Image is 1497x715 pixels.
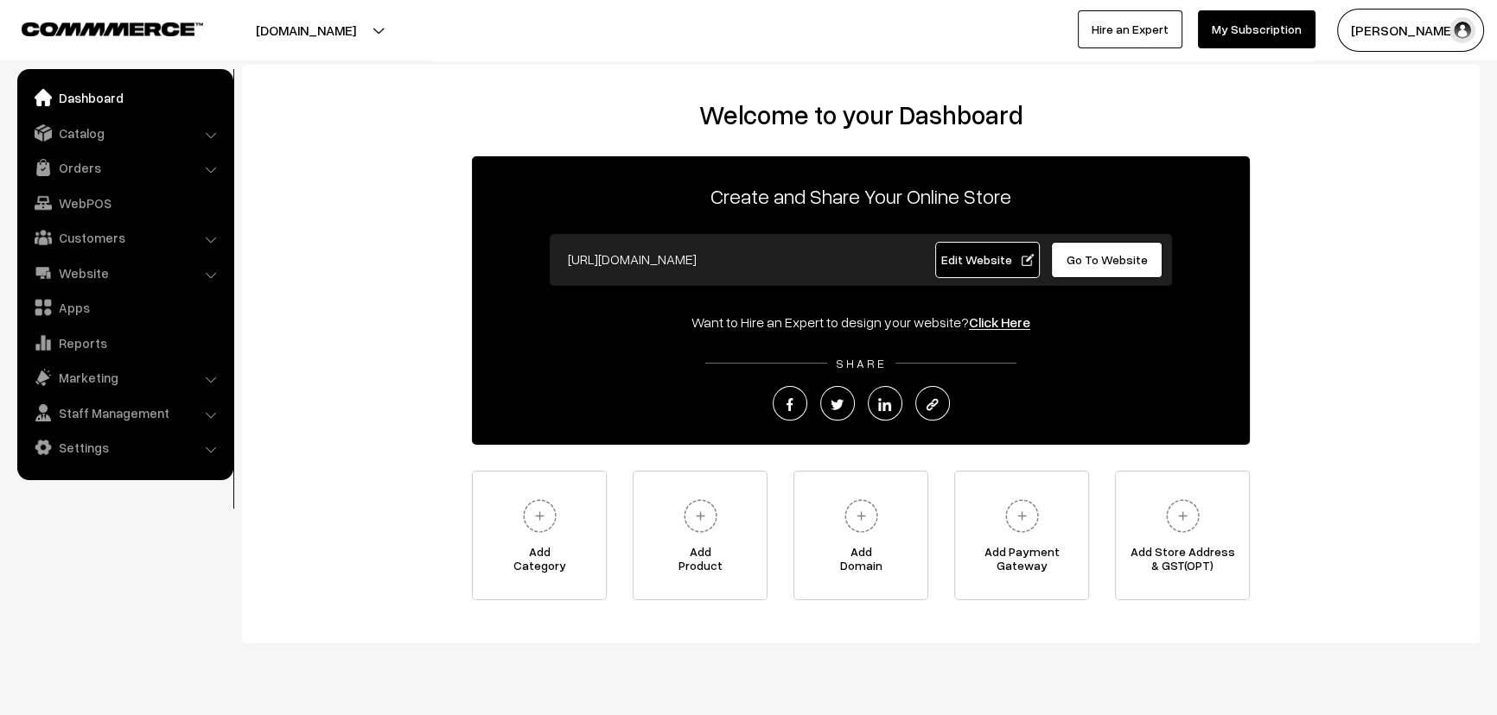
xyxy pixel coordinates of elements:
a: Website [22,257,227,288]
span: Add Domain [794,545,927,579]
span: Edit Website [941,252,1034,267]
a: Apps [22,292,227,323]
a: Marketing [22,362,227,393]
button: [PERSON_NAME] [1337,9,1484,52]
span: Add Category [473,545,606,579]
a: Add PaymentGateway [954,471,1089,600]
span: SHARE [827,356,895,370]
img: COMMMERCE [22,22,203,35]
a: Click Here [969,313,1030,331]
a: Dashboard [22,82,227,113]
a: Go To Website [1051,242,1163,278]
img: user [1449,17,1475,43]
a: Settings [22,432,227,463]
div: Want to Hire an Expert to design your website? [472,312,1250,332]
a: Add Store Address& GST(OPT) [1115,471,1250,600]
img: plus.svg [516,492,564,540]
a: Reports [22,327,227,358]
a: Customers [22,222,227,253]
span: Add Product [634,545,767,579]
a: My Subscription [1198,10,1315,48]
a: WebPOS [22,187,227,218]
button: [DOMAIN_NAME] [195,9,417,52]
a: Orders [22,152,227,183]
a: Catalog [22,117,227,149]
p: Create and Share Your Online Store [472,180,1250,212]
a: Hire an Expert [1078,10,1182,48]
img: plus.svg [838,492,885,540]
a: AddProduct [633,471,768,600]
img: plus.svg [1159,492,1207,540]
span: Add Store Address & GST(OPT) [1116,545,1249,579]
h2: Welcome to your Dashboard [259,99,1462,130]
img: plus.svg [677,492,724,540]
a: AddDomain [793,471,928,600]
a: Edit Website [935,242,1041,278]
a: COMMMERCE [22,17,173,38]
a: Staff Management [22,397,227,428]
span: Go To Website [1067,252,1148,267]
a: AddCategory [472,471,607,600]
span: Add Payment Gateway [955,545,1088,579]
img: plus.svg [998,492,1046,540]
